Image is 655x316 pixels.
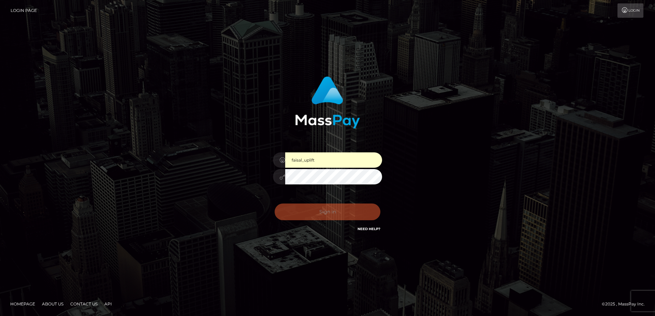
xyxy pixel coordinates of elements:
a: Login Page [11,3,37,18]
img: MassPay Login [295,76,360,129]
a: Homepage [8,299,38,309]
a: API [102,299,115,309]
a: Need Help? [358,227,380,231]
div: © 2025 , MassPay Inc. [602,300,650,308]
a: Contact Us [68,299,100,309]
input: Username... [285,152,382,168]
a: About Us [39,299,66,309]
a: Login [617,3,643,18]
